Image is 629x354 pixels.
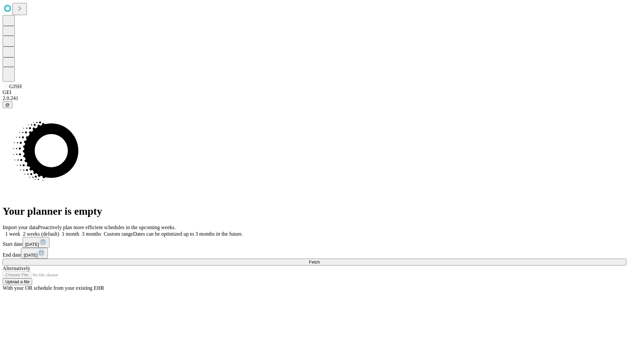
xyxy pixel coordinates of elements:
span: @ [5,102,10,107]
span: Import your data [3,225,38,230]
span: 1 month [62,231,79,237]
span: [DATE] [24,253,37,258]
div: GEI [3,89,626,95]
button: @ [3,101,12,108]
button: [DATE] [21,248,48,259]
button: [DATE] [23,237,49,248]
span: [DATE] [25,242,39,247]
span: GJSH [9,84,22,89]
span: With your OR schedule from your existing EHR [3,285,104,291]
span: Proactively plan more efficient schedules in the upcoming weeks. [38,225,176,230]
span: Alternatively [3,265,30,271]
span: Fetch [309,260,320,265]
span: 3 months [82,231,101,237]
button: Upload a file [3,278,32,285]
h1: Your planner is empty [3,205,626,217]
div: Start date [3,237,626,248]
div: 2.0.241 [3,95,626,101]
span: 2 weeks (default) [23,231,59,237]
span: Dates can be optimized up to 3 months in the future. [133,231,243,237]
span: 1 week [5,231,20,237]
button: Fetch [3,259,626,265]
span: Custom range [104,231,133,237]
div: End date [3,248,626,259]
